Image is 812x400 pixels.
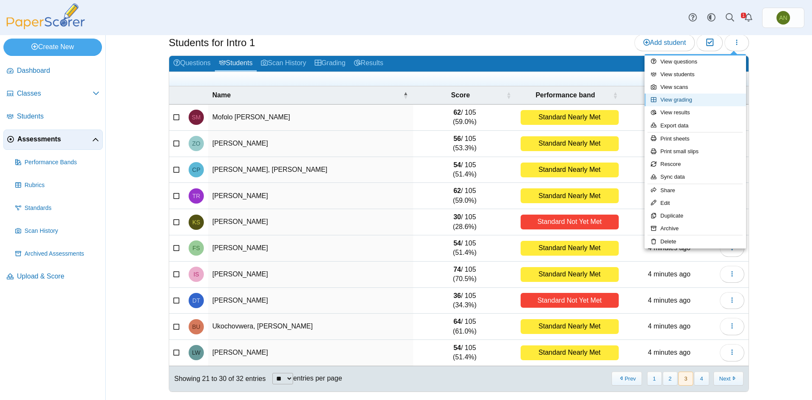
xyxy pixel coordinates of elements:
td: / 105 (34.3%) [413,288,516,314]
span: Score [451,91,470,99]
a: Archive [645,222,746,235]
td: / 105 (51.4%) [413,157,516,183]
b: 62 [453,109,461,116]
nav: pagination [611,372,743,386]
img: PaperScorer [3,3,88,29]
td: / 105 (59.0%) [413,183,516,209]
div: Standard Nearly Met [521,163,619,177]
time: Sep 16, 2025 at 5:42 PM [648,270,691,278]
span: Fredrick Sellars [192,245,200,251]
span: Students [17,112,99,121]
button: 2 [663,372,678,386]
span: Rubrics [25,181,99,190]
b: 56 [453,135,461,142]
td: [PERSON_NAME], [PERSON_NAME] [208,157,413,183]
span: Trey Rushing [192,193,200,199]
div: Standard Nearly Met [521,319,619,334]
a: Add student [634,34,695,51]
td: [PERSON_NAME] [208,288,413,314]
a: Standards [12,198,103,218]
span: Classes [17,89,93,98]
td: / 105 (53.3%) [413,131,516,157]
a: Edit [645,197,746,210]
b: 54 [453,344,461,351]
div: Standard Nearly Met [521,136,619,151]
div: Standard Nearly Met [521,345,619,360]
td: [PERSON_NAME] [208,235,413,262]
time: Sep 16, 2025 at 5:42 PM [648,349,691,356]
td: [PERSON_NAME] [208,209,413,235]
a: Rubrics [12,175,103,196]
span: Add student [643,39,686,46]
a: View results [645,106,746,119]
a: Share [645,184,746,197]
td: Mofolo [PERSON_NAME] [208,105,413,131]
div: Standard Not Yet Met [521,293,619,308]
span: Cainan Patrick [192,167,200,173]
a: Dashboard [3,61,103,81]
span: Performance Bands [25,158,99,167]
a: View scans [645,81,746,94]
a: Upload & Score [3,267,103,287]
span: Dashboard [17,66,99,75]
a: Archived Assessments [12,244,103,264]
a: Grading [310,56,350,72]
span: Name [212,91,231,99]
a: Duplicate [645,210,746,222]
a: Questions [169,56,215,72]
td: / 105 (28.6%) [413,209,516,235]
span: Ibrahim Sikder [193,271,199,277]
span: Scan History [25,227,99,235]
span: Dariel Torres-Cintron [192,298,200,303]
a: Sync data [645,171,746,183]
a: Print sheets [645,132,746,145]
button: 3 [678,372,693,386]
button: 1 [647,372,662,386]
a: Abby Nance [762,8,804,28]
span: Kenzi Seliga [192,219,200,225]
button: Previous [612,372,642,386]
b: 36 [453,292,461,299]
a: View questions [645,55,746,68]
a: Students [3,107,103,127]
span: Performance band : Activate to sort [613,86,618,104]
a: View students [645,68,746,81]
a: Assessments [3,130,103,150]
a: Delete [645,235,746,248]
a: Scan History [12,221,103,241]
td: / 105 (51.4%) [413,235,516,262]
td: / 105 (51.4%) [413,340,516,366]
a: Performance Bands [12,152,103,173]
span: Assessments [17,135,92,144]
a: Alerts [739,8,758,27]
b: 54 [453,161,461,168]
time: Sep 16, 2025 at 5:42 PM [648,297,691,304]
a: Export data [645,119,746,132]
a: Classes [3,84,103,104]
a: Results [350,56,387,72]
div: Standard Nearly Met [521,188,619,203]
span: Abby Nance [776,11,790,25]
time: Sep 16, 2025 at 5:42 PM [648,323,691,330]
span: Archived Assessments [25,250,99,258]
div: Standard Not Yet Met [521,215,619,229]
span: Zoe Oxendine [192,141,200,146]
a: PaperScorer [3,23,88,30]
b: 64 [453,318,461,325]
a: Scan History [257,56,310,72]
a: Students [215,56,257,72]
a: View grading [645,94,746,106]
a: Rescore [645,158,746,171]
td: / 105 (59.0%) [413,105,516,131]
div: Standard Nearly Met [521,267,619,282]
td: / 105 (70.5%) [413,262,516,288]
span: Abby Nance [779,15,787,21]
td: [PERSON_NAME] [208,183,413,209]
span: Levi Watts [192,350,200,356]
td: [PERSON_NAME] [208,262,413,288]
label: entries per page [293,375,342,382]
button: 4 [694,372,709,386]
a: Print small slips [645,145,746,158]
h1: Students for Intro 1 [169,36,255,50]
td: [PERSON_NAME] [208,131,413,157]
